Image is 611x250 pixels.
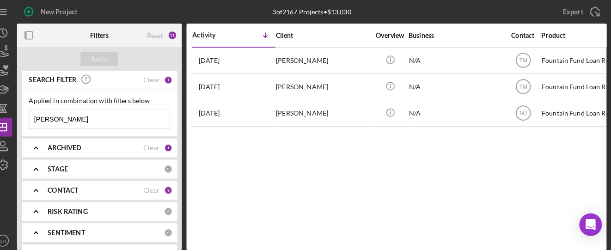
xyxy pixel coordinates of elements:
div: Clear [152,141,167,149]
div: 11 [176,30,185,39]
div: Client [282,31,374,38]
div: 0 [172,203,180,212]
text: SH [11,234,17,239]
div: N/A [412,99,505,123]
b: Filters [99,31,118,38]
div: 1 [172,141,180,149]
text: MJ [521,108,528,115]
text: TM [520,82,528,89]
div: Activity [200,30,241,38]
button: New Project [28,2,96,21]
div: Open Intercom Messenger [580,209,602,232]
time: 2024-04-25 12:05 [206,81,226,89]
b: SEARCH FILTER [39,75,86,82]
div: 1 [172,74,180,83]
div: Contact [507,31,542,38]
div: Applied in combination with filters below [39,95,178,103]
time: 2023-01-30 16:51 [206,107,226,115]
div: [PERSON_NAME] [282,47,374,72]
div: Business [412,31,505,38]
time: 2025-08-05 14:47 [206,55,226,63]
b: RISK RATING [58,204,97,211]
b: SENTIMENT [58,225,94,232]
text: TM [520,56,528,63]
div: 0 [172,162,180,170]
div: [PERSON_NAME] [282,99,374,123]
div: 9 [172,183,180,191]
b: ARCHIVED [58,141,91,149]
div: 3 of 2167 Projects • $13,030 [278,8,355,15]
div: N/A [412,47,505,72]
div: Export [563,2,583,21]
button: Export [554,2,606,21]
div: Clear [152,183,167,190]
div: N/A [412,73,505,98]
b: STAGE [58,162,78,170]
div: Clear [152,75,167,82]
b: CONTACT [58,183,88,190]
div: Apply [100,51,117,65]
button: Apply [90,51,127,65]
div: Overview [377,31,411,38]
button: SH [5,227,23,245]
div: Reset [155,31,171,38]
div: [PERSON_NAME] [282,73,374,98]
div: 0 [172,224,180,232]
div: New Project [51,2,87,21]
